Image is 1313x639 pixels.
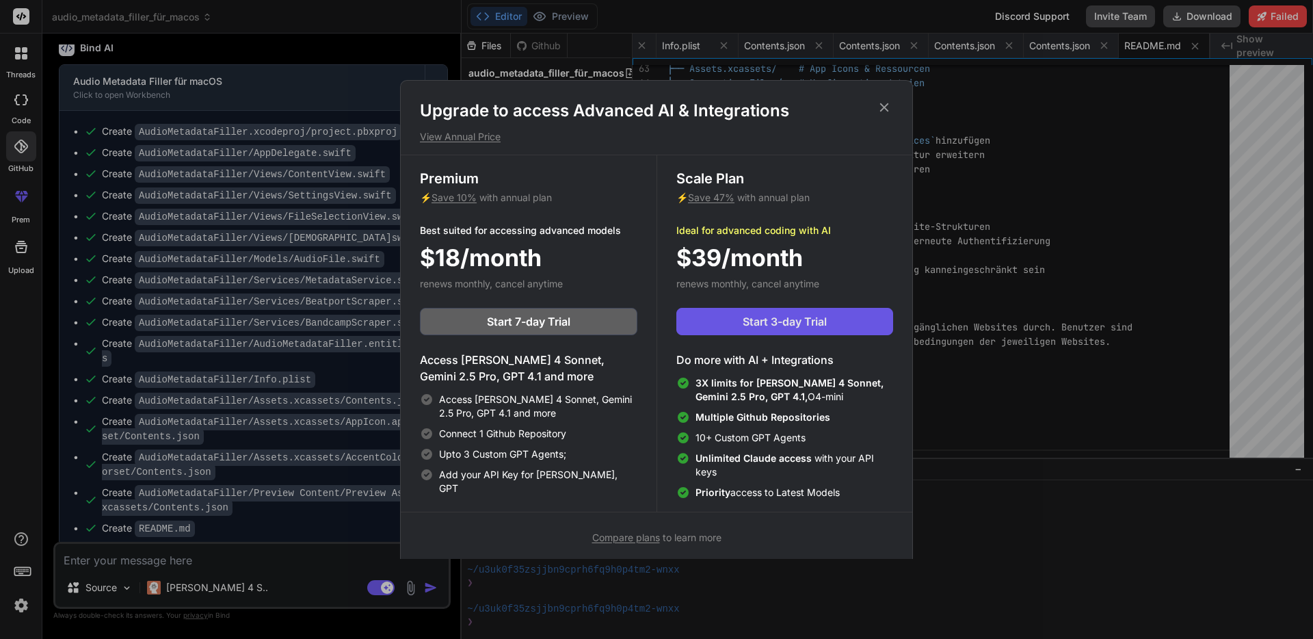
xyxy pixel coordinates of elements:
[592,532,660,543] span: Compare plans
[676,191,893,205] p: ⚡ with annual plan
[420,352,637,384] h4: Access [PERSON_NAME] 4 Sonnet, Gemini 2.5 Pro, GPT 4.1 and more
[676,308,893,335] button: Start 3-day Trial
[439,427,566,441] span: Connect 1 Github Repository
[592,532,721,543] span: to learn more
[676,224,893,237] p: Ideal for advanced coding with AI
[420,169,637,188] h3: Premium
[439,447,566,461] span: Upto 3 Custom GPT Agents;
[676,352,893,368] h4: Do more with AI + Integrations
[420,130,893,144] p: View Annual Price
[487,313,570,330] span: Start 7-day Trial
[695,486,730,498] span: Priority
[695,376,893,404] span: O4-mini
[420,224,637,237] p: Best suited for accessing advanced models
[439,468,637,495] span: Add your API Key for [PERSON_NAME], GPT
[439,393,637,420] span: Access [PERSON_NAME] 4 Sonnet, Gemini 2.5 Pro, GPT 4.1 and more
[420,100,893,122] h1: Upgrade to access Advanced AI & Integrations
[695,486,840,499] span: access to Latest Models
[676,278,819,289] span: renews monthly, cancel anytime
[695,452,814,464] span: Unlimited Claude access
[420,191,637,205] p: ⚡ with annual plan
[676,240,803,275] span: $39/month
[743,313,827,330] span: Start 3-day Trial
[688,192,734,203] span: Save 47%
[695,377,884,402] span: 3X limits for [PERSON_NAME] 4 Sonnet, Gemini 2.5 Pro, GPT 4.1,
[695,452,893,479] span: with your API keys
[676,169,893,188] h3: Scale Plan
[420,308,637,335] button: Start 7-day Trial
[432,192,477,203] span: Save 10%
[695,411,830,423] span: Multiple Github Repositories
[420,278,563,289] span: renews monthly, cancel anytime
[420,240,542,275] span: $18/month
[695,431,806,445] span: 10+ Custom GPT Agents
